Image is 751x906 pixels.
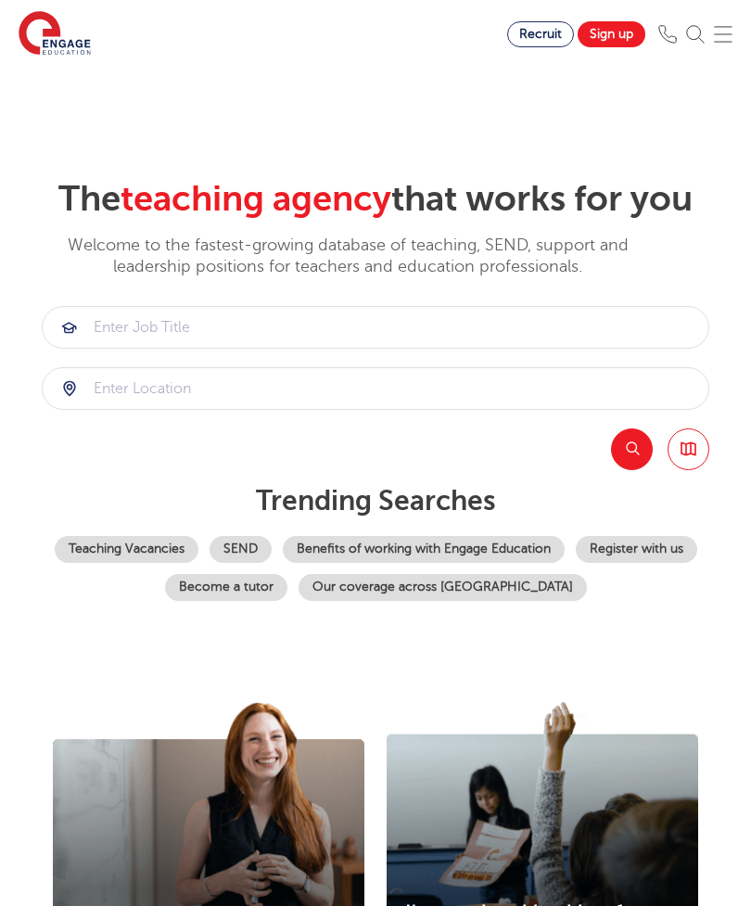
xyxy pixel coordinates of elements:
div: Submit [42,306,709,349]
p: Trending searches [42,484,709,517]
button: Search [611,428,653,470]
h2: The that works for you [42,178,709,221]
a: Become a tutor [165,574,287,601]
a: Benefits of working with Engage Education [283,536,565,563]
img: Phone [658,25,677,44]
a: Sign up [578,21,645,47]
div: Submit [42,367,709,410]
span: Recruit [519,27,562,41]
a: Register with us [576,536,697,563]
a: SEND [210,536,272,563]
a: Teaching Vacancies [55,536,198,563]
img: Engage Education [19,11,91,57]
input: Submit [43,307,708,348]
span: teaching agency [121,179,391,219]
input: Submit [43,368,708,409]
p: Welcome to the fastest-growing database of teaching, SEND, support and leadership positions for t... [42,235,654,278]
a: Recruit [507,21,574,47]
img: Search [686,25,705,44]
img: Mobile Menu [714,25,732,44]
a: Our coverage across [GEOGRAPHIC_DATA] [299,574,587,601]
